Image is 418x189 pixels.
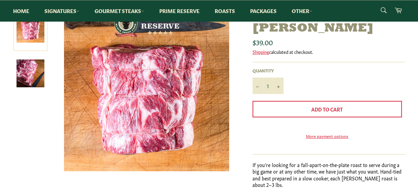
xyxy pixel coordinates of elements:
a: Prime Reserve [152,0,206,21]
img: Prime Reserve Chuck Roast [17,59,44,87]
label: Quantity [253,68,283,73]
h1: Prime Reserve [PERSON_NAME] [253,7,405,36]
button: Increase item quantity by one [273,78,283,94]
span: Add to Cart [311,106,343,113]
p: If you're looking for a fall-apart-on-the-plate roast to serve during a big game or at any other ... [253,162,405,188]
a: Signatures [37,0,86,21]
button: Add to Cart [253,101,402,117]
a: Shipping [253,48,269,55]
div: calculated at checkout. [253,49,405,55]
a: Roasts [208,0,242,21]
img: Prime Reserve Chuck Roast [64,7,229,171]
a: Other [285,0,319,21]
a: Gourmet Steaks [88,0,151,21]
button: Reduce item quantity by one [253,78,263,94]
a: More payment options [253,133,402,139]
a: Home [6,0,36,21]
span: $39.00 [253,37,273,47]
a: Packages [243,0,283,21]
